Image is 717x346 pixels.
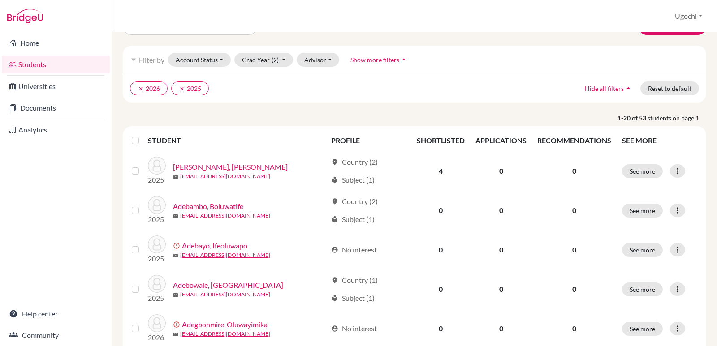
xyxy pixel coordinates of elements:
[148,314,166,332] img: Adegbonmire, Oluwayimika
[411,191,470,230] td: 0
[331,214,375,225] div: Subject (1)
[470,151,532,191] td: 0
[130,81,168,95] button: clear2026
[640,81,699,95] button: Reset to default
[168,53,231,67] button: Account Status
[331,244,377,255] div: No interest
[622,282,663,296] button: See more
[2,56,110,73] a: Students
[331,246,338,253] span: account_circle
[326,130,411,151] th: PROFILE
[173,162,288,172] a: [PERSON_NAME], [PERSON_NAME]
[411,151,470,191] td: 4
[297,53,339,67] button: Advisor
[2,121,110,139] a: Analytics
[331,295,338,302] span: local_library
[648,113,706,123] span: students on page 1
[138,85,144,92] i: clear
[148,175,166,185] p: 2025
[331,216,338,223] span: local_library
[173,253,178,258] span: mail
[148,235,166,253] img: Adebayo, Ifeoluwapo
[343,53,416,67] button: Show more filtersarrow_drop_up
[537,244,611,255] p: 0
[399,55,408,64] i: arrow_drop_up
[331,157,378,167] div: Country (2)
[148,196,166,214] img: Adebambo, Boluwatife
[173,332,178,337] span: mail
[350,56,399,64] span: Show more filters
[148,275,166,293] img: Adebowale, Oluwamurewa
[470,230,532,269] td: 0
[470,130,532,151] th: APPLICATIONS
[173,201,243,212] a: Adebambo, Boluwatife
[411,130,470,151] th: SHORTLISTED
[179,85,185,92] i: clear
[618,113,648,123] strong: 1-20 of 53
[180,330,270,338] a: [EMAIL_ADDRESS][DOMAIN_NAME]
[180,212,270,220] a: [EMAIL_ADDRESS][DOMAIN_NAME]
[2,99,110,117] a: Documents
[617,130,703,151] th: SEE MORE
[148,157,166,175] img: Adamu-Abdulkadir, Al-Munir
[411,269,470,309] td: 0
[173,280,283,290] a: Adebowale, [GEOGRAPHIC_DATA]
[148,253,166,264] p: 2025
[148,214,166,225] p: 2025
[234,53,294,67] button: Grad Year(2)
[272,56,279,64] span: (2)
[2,34,110,52] a: Home
[537,166,611,176] p: 0
[577,81,640,95] button: Hide all filtersarrow_drop_up
[331,158,338,166] span: location_on
[173,242,182,249] span: error_outline
[173,214,178,219] span: mail
[148,130,326,151] th: STUDENT
[331,175,375,185] div: Subject (1)
[148,293,166,303] p: 2025
[331,176,338,184] span: local_library
[331,325,338,332] span: account_circle
[470,269,532,309] td: 0
[537,323,611,334] p: 0
[173,321,182,328] span: error_outline
[331,293,375,303] div: Subject (1)
[532,130,617,151] th: RECOMMENDATIONS
[622,322,663,336] button: See more
[139,56,164,64] span: Filter by
[173,174,178,179] span: mail
[331,198,338,205] span: location_on
[331,277,338,284] span: location_on
[180,290,270,299] a: [EMAIL_ADDRESS][DOMAIN_NAME]
[2,77,110,95] a: Universities
[537,205,611,216] p: 0
[622,164,663,178] button: See more
[173,292,178,298] span: mail
[182,319,268,330] a: Adegbonmire, Oluwayimika
[148,332,166,343] p: 2026
[182,240,247,251] a: Adebayo, Ifeoluwapo
[331,275,378,286] div: Country (1)
[331,323,377,334] div: No interest
[622,204,663,218] button: See more
[622,243,663,257] button: See more
[171,81,209,95] button: clear2025
[331,196,378,207] div: Country (2)
[470,191,532,230] td: 0
[180,172,270,180] a: [EMAIL_ADDRESS][DOMAIN_NAME]
[537,284,611,295] p: 0
[624,84,633,93] i: arrow_drop_up
[585,85,624,92] span: Hide all filters
[7,9,43,23] img: Bridge-U
[411,230,470,269] td: 0
[2,305,110,323] a: Help center
[130,56,137,63] i: filter_list
[2,326,110,344] a: Community
[671,8,706,25] button: Ugochi
[180,251,270,259] a: [EMAIL_ADDRESS][DOMAIN_NAME]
